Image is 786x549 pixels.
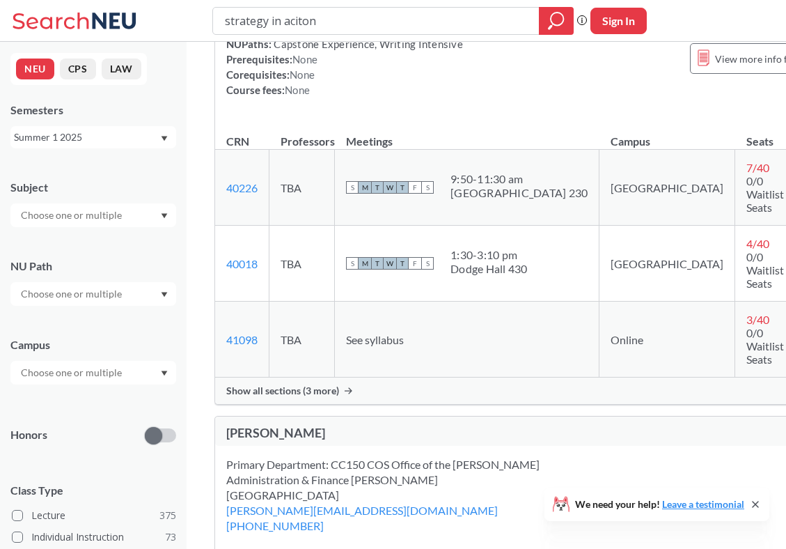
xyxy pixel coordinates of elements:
input: Choose one or multiple [14,207,131,224]
a: [PHONE_NUMBER] [226,519,324,532]
span: S [421,257,434,270]
span: 375 [159,508,176,523]
button: LAW [102,59,141,79]
div: Dropdown arrow [10,361,176,385]
svg: Dropdown arrow [161,213,168,219]
a: [PERSON_NAME][EMAIL_ADDRESS][DOMAIN_NAME] [226,504,498,517]
span: S [346,181,359,194]
span: M [359,181,371,194]
span: None [285,84,310,96]
button: CPS [60,59,96,79]
span: See syllabus [346,333,404,346]
span: T [396,257,409,270]
input: Class, professor, course number, "phrase" [223,9,529,33]
div: 1:30 - 3:10 pm [450,248,528,262]
a: 40226 [226,181,258,194]
span: T [396,181,409,194]
div: CRN [226,134,249,149]
div: Primary Department: CC150 COS Office of the [PERSON_NAME] Administration & Finance [PERSON_NAME] ... [226,457,574,503]
button: NEU [16,59,54,79]
span: Class Type [10,483,176,498]
td: [GEOGRAPHIC_DATA] [599,150,735,226]
div: [PERSON_NAME] [226,425,537,440]
div: Semesters [10,102,176,118]
span: W [384,257,396,270]
label: Individual Instruction [12,528,176,546]
span: 4 / 40 [746,237,769,250]
span: 0/0 Waitlist Seats [746,250,784,290]
td: TBA [269,150,335,226]
span: T [371,257,384,270]
p: Honors [10,427,47,443]
svg: magnifying glass [548,11,565,31]
span: S [421,181,434,194]
span: 3 / 40 [746,313,769,326]
td: [GEOGRAPHIC_DATA] [599,226,735,302]
input: Choose one or multiple [14,364,131,381]
div: Dodge Hall 430 [450,262,528,276]
a: Leave a testimonial [662,498,744,510]
svg: Dropdown arrow [161,136,168,141]
th: Professors [269,120,335,150]
svg: Dropdown arrow [161,292,168,297]
div: NUPaths: Prerequisites: Corequisites: Course fees: [226,36,463,98]
a: 40018 [226,257,258,270]
th: Campus [599,120,735,150]
td: Online [599,302,735,378]
span: None [292,53,317,65]
svg: Dropdown arrow [161,371,168,376]
span: T [371,181,384,194]
div: Dropdown arrow [10,203,176,227]
span: 0/0 Waitlist Seats [746,326,784,366]
div: NU Path [10,258,176,274]
div: magnifying glass [539,7,574,35]
span: W [384,181,396,194]
label: Lecture [12,507,176,525]
span: None [290,68,315,81]
span: We need your help! [575,500,744,509]
div: Campus [10,337,176,353]
div: Summer 1 2025Dropdown arrow [10,126,176,148]
span: 7 / 40 [746,161,769,174]
button: Sign In [590,8,647,34]
span: Show all sections (3 more) [226,385,339,397]
div: [GEOGRAPHIC_DATA] 230 [450,186,588,200]
span: F [409,181,421,194]
a: 41098 [226,333,258,346]
span: F [409,257,421,270]
span: 73 [165,529,176,545]
td: TBA [269,302,335,378]
span: 0/0 Waitlist Seats [746,174,784,214]
div: Dropdown arrow [10,282,176,306]
th: Meetings [335,120,599,150]
span: S [346,257,359,270]
td: TBA [269,226,335,302]
div: 9:50 - 11:30 am [450,172,588,186]
div: Subject [10,180,176,195]
span: M [359,257,371,270]
input: Choose one or multiple [14,286,131,302]
span: Capstone Experience, Writing Intensive [272,38,463,50]
div: Summer 1 2025 [14,130,159,145]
